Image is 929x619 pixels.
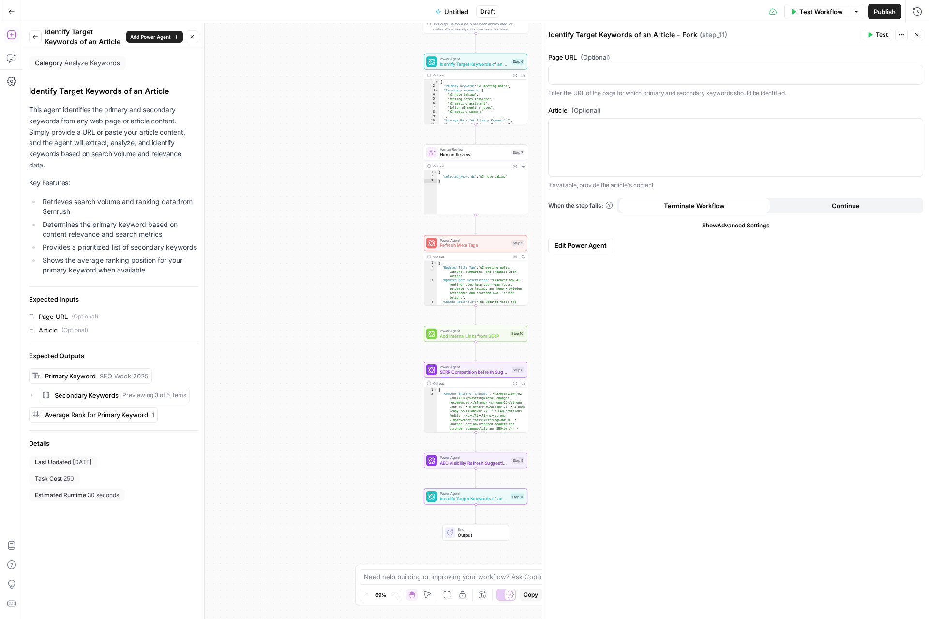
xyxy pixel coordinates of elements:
[424,175,437,179] div: 2
[548,52,923,62] label: Page URL
[40,242,198,252] li: Provides a prioritized list of secondary keywords
[458,531,503,538] span: Output
[440,364,509,369] span: Power Agent
[29,105,198,171] p: This agent identifies the primary and secondary keywords from any web page or article content. Si...
[424,326,527,342] div: Power AgentAdd Internal Links from SERPStep 10
[548,201,613,210] a: When the step fails:
[549,30,697,40] textarea: Identify Target Keywords of an Article - Fork
[440,238,509,243] span: Power Agent
[511,150,524,155] div: Step 7
[876,30,888,39] span: Test
[440,151,509,158] span: Human Review
[424,265,437,278] div: 2
[548,89,923,98] p: Enter the URL of the page for which primary and secondary keywords should be identified.
[40,256,198,275] li: Shows the average ranking position for your primary keyword when available
[475,215,477,234] g: Edge from step_7 to step_5
[433,381,509,386] div: Output
[29,294,198,304] div: Expected Inputs
[29,178,198,189] p: Key Features:
[548,238,613,253] button: Edit Power Agent
[424,97,439,101] div: 5
[664,201,725,211] span: Terminate Workflow
[424,110,439,114] div: 8
[40,197,198,216] li: Retrieves search volume and ranking data from Semrush
[126,31,183,43] button: Add Power Agent
[29,351,198,361] div: Expected Outputs
[784,4,849,19] button: Test Workflow
[35,58,62,68] span: Category
[424,88,439,92] div: 3
[424,144,527,215] div: Human ReviewHuman ReviewStep 7Output{ "selected_keywords":"AI note taking"}
[475,306,477,325] g: Edge from step_5 to step_10
[475,342,477,361] g: Edge from step_10 to step_8
[458,527,503,532] span: End
[424,101,439,106] div: 6
[424,106,439,110] div: 7
[29,85,198,97] div: Identify Target Keywords of an Article
[571,106,601,115] span: (Optional)
[375,591,386,599] span: 69%
[39,312,68,321] div: Page URL
[511,59,524,64] div: Step 6
[35,491,86,499] span: Estimated Runtime
[45,372,96,380] span: Primary Keyword
[480,7,495,16] span: Draft
[72,312,98,321] div: (Optional)
[424,261,437,265] div: 1
[511,457,524,463] div: Step 9
[29,438,198,448] div: Details
[511,240,524,246] div: Step 5
[475,33,477,53] g: Edge from step_4 to step_6
[700,30,727,40] span: ( step_11 )
[510,331,524,336] div: Step 10
[122,391,186,400] span: Previewing 3 of 5 items
[433,164,509,169] div: Output
[440,56,509,61] span: Power Agent
[100,372,149,380] span: SEO Week 2025
[444,7,468,16] span: Untitled
[424,123,439,153] div: 11
[424,92,439,97] div: 4
[433,261,437,265] span: Toggle code folding, rows 1 through 5
[511,494,524,499] div: Step 11
[63,474,74,483] span: 250
[440,328,508,333] span: Power Agent
[424,179,437,183] div: 3
[554,241,607,250] span: Edit Power Agent
[73,458,91,467] span: [DATE]
[770,198,922,213] button: Continue
[868,4,901,19] button: Publish
[440,496,509,502] span: Identify Target Keywords of an Article - Fork
[440,455,509,460] span: Power Agent
[702,221,770,230] span: Show Advanced Settings
[45,411,148,419] span: Average Rank for Primary Keyword
[433,73,509,78] div: Output
[424,388,437,392] div: 1
[440,60,509,67] span: Identify Target Keywords of an Article
[39,388,190,403] button: Secondary KeywordsPreviewing 3 of 5 items
[445,27,470,31] span: Copy the output
[424,114,439,119] div: 9
[548,181,923,190] p: If available, provide the article's content
[40,220,198,239] li: Determines the primary keyword based on content relevance and search metrics
[424,453,527,468] div: Power AgentAEO Visibility Refresh SuggestionsStep 9
[424,84,439,89] div: 2
[130,33,171,41] span: Add Power Agent
[424,54,527,124] div: Power AgentIdentify Target Keywords of an ArticleStep 6Output{ "Primary Keyword":"AI meeting note...
[874,7,896,16] span: Publish
[511,367,524,373] div: Step 8
[424,235,527,306] div: Power AgentRefresh Meta TagsStep 5Output{ "Updated Title Tag":"AI meeting notes: Capture, summari...
[433,254,509,259] div: Output
[520,589,542,601] button: Copy
[435,88,439,92] span: Toggle code folding, rows 3 through 9
[424,488,527,504] div: Power AgentIdentify Target Keywords of an Article - ForkStep 11
[35,458,71,467] span: Last Updated
[863,29,892,41] button: Test
[424,80,439,84] div: 1
[88,491,119,499] span: 30 seconds
[64,58,120,68] span: Analyze Keywords
[424,362,527,433] div: Power AgentSERP Competition Refresh SuggestionsStep 8Output{ "Content Brief of Changes":"<h2>Over...
[440,459,509,466] span: AEO Visibility Refresh Suggestions
[433,21,524,32] div: This output is too large & has been abbreviated for review. to view the full content.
